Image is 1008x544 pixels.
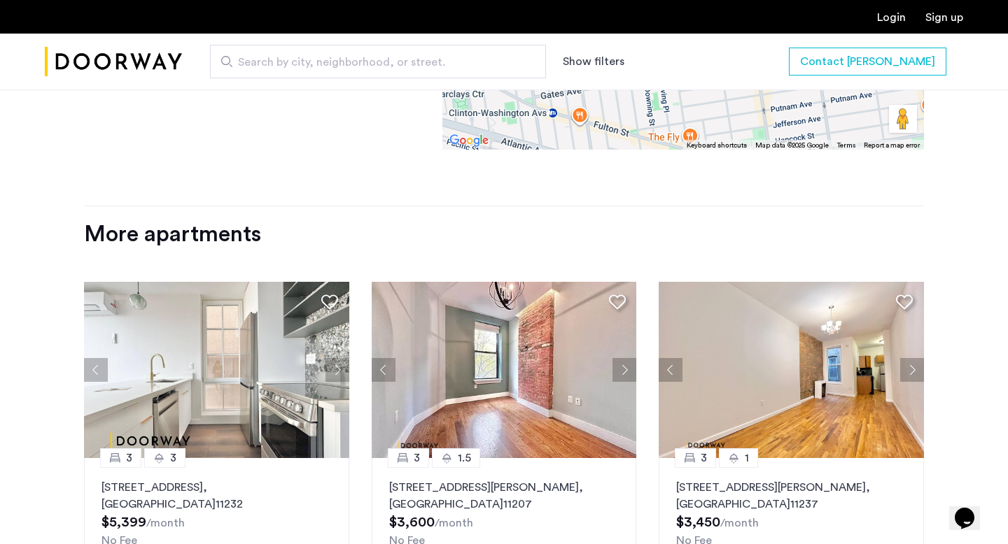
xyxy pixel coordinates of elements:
[687,141,747,150] button: Keyboard shortcuts
[800,53,935,70] span: Contact [PERSON_NAME]
[701,450,707,466] span: 3
[435,517,473,529] sub: /month
[789,48,946,76] button: button
[325,358,349,382] button: Next apartment
[372,358,395,382] button: Previous apartment
[170,450,176,466] span: 3
[612,358,636,382] button: Next apartment
[146,517,185,529] sub: /month
[45,36,182,88] img: logo
[676,479,906,513] p: [STREET_ADDRESS][PERSON_NAME] 11237
[877,12,906,23] a: Login
[889,105,917,133] button: Drag Pegman onto the map to open Street View
[900,358,924,382] button: Next apartment
[126,450,132,466] span: 3
[446,131,492,150] img: Google
[446,131,492,150] a: Open this area in Google Maps (opens a new window)
[84,220,924,248] div: More apartments
[837,141,855,150] a: Terms (opens in new tab)
[755,142,829,149] span: Map data ©2025 Google
[659,282,924,458] img: 2014_638447293334896830.jpeg
[676,515,720,529] span: $3,450
[45,36,182,88] a: Cazamio Logo
[414,450,420,466] span: 3
[101,515,146,529] span: $5,399
[372,282,637,458] img: 2016_638584712655679399.jpeg
[84,358,108,382] button: Previous apartment
[238,54,507,71] span: Search by city, neighborhood, or street.
[949,488,994,530] iframe: chat widget
[210,45,546,78] input: Apartment Search
[84,282,349,458] img: dc6efc1f-24ba-4395-9182-45437e21be9a_638894148567455497.jpeg
[864,141,920,150] a: Report a map error
[720,517,759,529] sub: /month
[458,450,471,466] span: 1.5
[389,479,619,513] p: [STREET_ADDRESS][PERSON_NAME] 11207
[659,358,682,382] button: Previous apartment
[925,12,963,23] a: Registration
[389,515,435,529] span: $3,600
[563,53,624,70] button: Show or hide filters
[101,479,332,513] p: [STREET_ADDRESS] 11232
[745,450,749,466] span: 1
